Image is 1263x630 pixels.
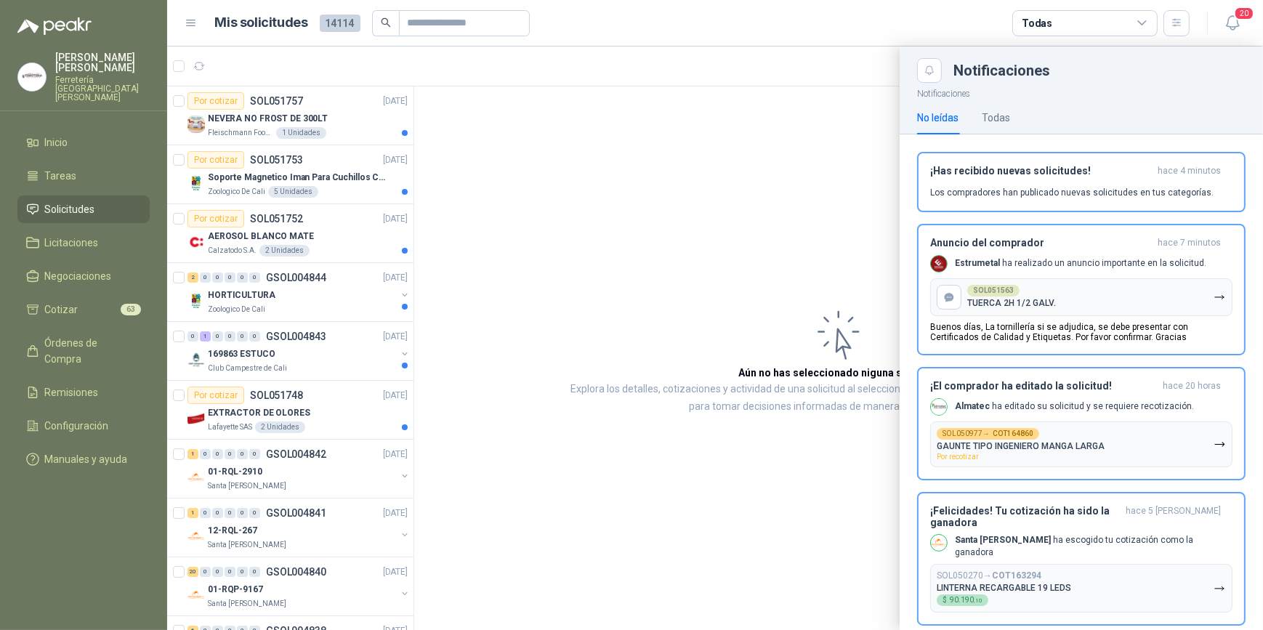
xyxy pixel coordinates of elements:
b: Santa [PERSON_NAME] [955,535,1051,545]
b: COT164860 [993,430,1033,437]
span: Tareas [45,168,77,184]
img: Logo peakr [17,17,92,35]
p: TUERCA 2H 1/2 GALV. [967,298,1056,308]
button: ¡Felicidades! Tu cotización ha sido la ganadorahace 5 [PERSON_NAME] Company LogoSanta [PERSON_NAM... [917,492,1246,626]
span: Cotizar [45,302,78,318]
b: COT163294 [992,570,1041,581]
a: Cotizar63 [17,296,150,323]
button: SOL050270→COT163294LINTERNA RECARGABLE 19 LEDS$90.190,10 [930,564,1232,613]
span: 20 [1234,7,1254,20]
span: search [381,17,391,28]
span: Negociaciones [45,268,112,284]
div: No leídas [917,110,959,126]
p: ha escogido tu cotización como la ganadora [955,534,1232,559]
p: SOL050270 → [937,570,1041,581]
a: Remisiones [17,379,150,406]
img: Company Logo [931,256,947,272]
b: Almatec [955,401,990,411]
span: hace 5 [PERSON_NAME] [1126,505,1221,528]
span: 63 [121,304,141,315]
div: SOL050977 → [937,428,1039,440]
img: Company Logo [931,535,947,551]
p: ha realizado un anuncio importante en la solicitud. [955,257,1206,270]
a: Licitaciones [17,229,150,257]
div: Todas [982,110,1010,126]
span: Licitaciones [45,235,99,251]
div: SOL051563 [967,285,1020,296]
img: Company Logo [931,399,947,415]
span: Por recotizar [937,453,979,461]
a: Tareas [17,162,150,190]
span: hace 20 horas [1163,380,1221,392]
h3: ¡Felicidades! Tu cotización ha sido la ganadora [930,505,1120,528]
span: Remisiones [45,384,99,400]
span: Manuales y ayuda [45,451,128,467]
div: $ [937,594,988,606]
button: ¡El comprador ha editado la solicitud!hace 20 horas Company LogoAlmatec ha editado su solicitud y... [917,367,1246,480]
button: Close [917,58,942,83]
span: hace 7 minutos [1158,237,1221,249]
span: hace 4 minutos [1158,165,1221,177]
a: Inicio [17,129,150,156]
p: Buenos días, La tornillería si se adjudica, se debe presentar con Certificados de Calidad y Etiqu... [930,322,1232,342]
span: 90.190 [950,597,982,604]
p: LINTERNA RECARGABLE 19 LEDS [937,583,1071,593]
button: SOL050977→COT164860GAUNTE TIPO INGENIERO MANGA LARGAPor recotizar [930,421,1232,467]
h3: Anuncio del comprador [930,237,1152,249]
span: ,10 [974,597,982,604]
button: SOL051563TUERCA 2H 1/2 GALV. [930,278,1232,316]
h3: ¡El comprador ha editado la solicitud! [930,380,1157,392]
span: Configuración [45,418,109,434]
h1: Mis solicitudes [215,12,308,33]
span: Inicio [45,134,68,150]
a: Solicitudes [17,195,150,223]
p: Notificaciones [900,83,1263,101]
p: Los compradores han publicado nuevas solicitudes en tus categorías. [930,186,1214,199]
p: [PERSON_NAME] [PERSON_NAME] [55,52,150,73]
span: 14114 [320,15,360,32]
span: Órdenes de Compra [45,335,136,367]
button: Anuncio del compradorhace 7 minutos Company LogoEstrumetal ha realizado un anuncio importante en ... [917,224,1246,355]
span: Solicitudes [45,201,95,217]
h3: ¡Has recibido nuevas solicitudes! [930,165,1152,177]
p: Ferretería [GEOGRAPHIC_DATA][PERSON_NAME] [55,76,150,102]
img: Company Logo [18,63,46,91]
p: ha editado su solicitud y se requiere recotización. [955,400,1194,413]
a: Órdenes de Compra [17,329,150,373]
p: GAUNTE TIPO INGENIERO MANGA LARGA [937,441,1105,451]
a: Negociaciones [17,262,150,290]
b: Estrumetal [955,258,1000,268]
button: ¡Has recibido nuevas solicitudes!hace 4 minutos Los compradores han publicado nuevas solicitudes ... [917,152,1246,212]
a: Configuración [17,412,150,440]
button: 20 [1219,10,1246,36]
div: Todas [1022,15,1052,31]
div: Notificaciones [953,63,1246,78]
a: Manuales y ayuda [17,445,150,473]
